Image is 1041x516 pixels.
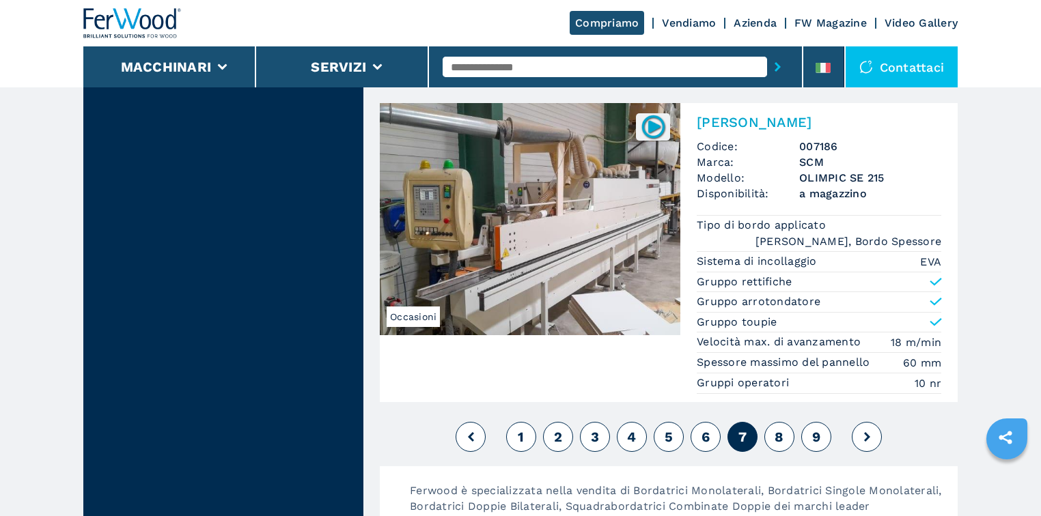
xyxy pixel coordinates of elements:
[506,422,536,452] button: 1
[794,16,867,29] a: FW Magazine
[543,422,573,452] button: 2
[697,170,799,186] span: Modello:
[812,429,820,445] span: 9
[697,218,829,233] p: Tipo di bordo applicato
[665,429,673,445] span: 5
[570,11,644,35] a: Compriamo
[891,334,941,350] em: 18 m/min
[755,233,941,249] em: [PERSON_NAME], Bordo Spessore
[702,429,710,445] span: 6
[859,60,873,74] img: Contattaci
[697,274,792,289] p: Gruppo rettifiche
[697,186,799,201] span: Disponibilità:
[767,51,788,83] button: submit-button
[697,114,941,130] h2: [PERSON_NAME]
[697,355,874,370] p: Spessore massimo del pannello
[801,422,831,452] button: 9
[591,429,599,445] span: 3
[885,16,958,29] a: Video Gallery
[915,375,941,391] em: 10 nr
[380,103,680,335] img: Bordatrice Singola SCM OLIMPIC SE 215
[697,334,864,349] p: Velocità max. di avanzamento
[846,46,958,87] div: Contattaci
[799,154,941,170] h3: SCM
[640,113,667,140] img: 007186
[380,103,958,402] a: Bordatrice Singola SCM OLIMPIC SE 215Occasioni007186[PERSON_NAME]Codice:007186Marca:SCMModello:OL...
[311,59,366,75] button: Servizi
[920,254,941,270] em: EVA
[554,429,562,445] span: 2
[654,422,684,452] button: 5
[903,355,941,371] em: 60 mm
[121,59,212,75] button: Macchinari
[983,455,1031,506] iframe: Chat
[83,8,182,38] img: Ferwood
[697,315,777,330] p: Gruppo toupie
[662,16,716,29] a: Vendiamo
[799,170,941,186] h3: OLIMPIC SE 215
[988,420,1023,455] a: sharethis
[518,429,524,445] span: 1
[697,139,799,154] span: Codice:
[799,186,941,201] span: a magazzino
[799,139,941,154] h3: 007186
[580,422,610,452] button: 3
[697,375,792,390] p: Gruppi operatori
[617,422,647,452] button: 4
[697,154,799,170] span: Marca:
[691,422,721,452] button: 6
[764,422,794,452] button: 8
[734,16,777,29] a: Azienda
[697,294,820,309] p: Gruppo arrotondatore
[738,429,747,445] span: 7
[387,306,440,327] span: Occasioni
[775,429,783,445] span: 8
[727,422,758,452] button: 7
[697,254,820,269] p: Sistema di incollaggio
[627,429,636,445] span: 4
